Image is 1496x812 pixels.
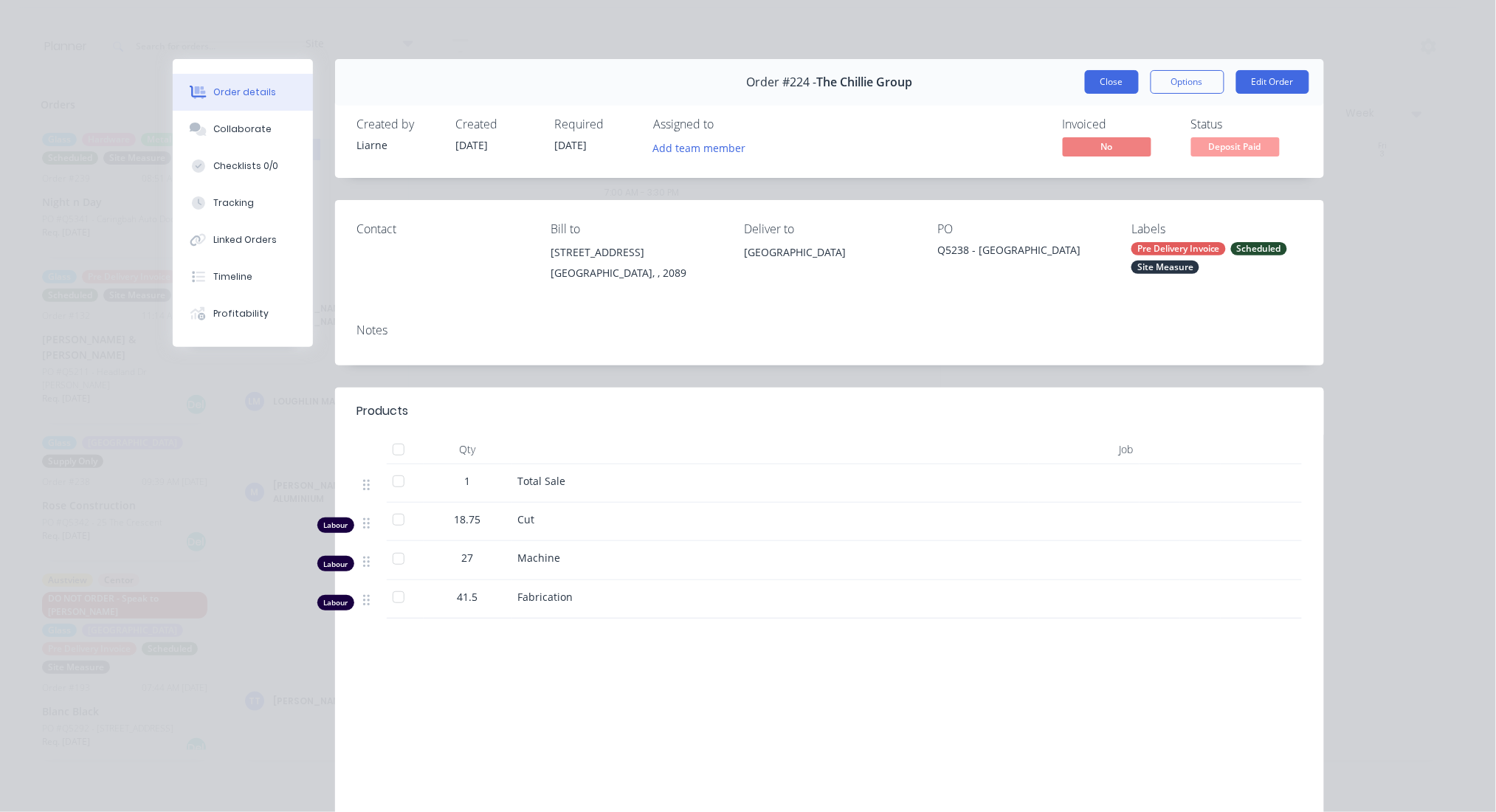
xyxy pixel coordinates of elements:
[213,307,269,320] div: Profitability
[1191,117,1302,131] div: Status
[938,222,1108,236] div: PO
[465,473,471,489] span: 1
[357,222,527,236] div: Contact
[744,242,914,263] div: [GEOGRAPHIC_DATA]
[744,222,914,236] div: Deliver to
[551,222,720,236] div: Bill to
[816,75,912,89] span: The Chillie Group
[173,111,313,148] button: Collaborate
[654,117,802,131] div: Assigned to
[938,242,1108,263] div: Q5238 - [GEOGRAPHIC_DATA]
[462,550,474,565] span: 27
[1191,137,1280,156] span: Deposit Paid
[173,258,313,295] button: Timeline
[213,196,254,210] div: Tracking
[1231,242,1287,255] div: Scheduled
[357,402,409,420] div: Products
[173,221,313,258] button: Linked Orders
[1151,70,1224,94] button: Options
[357,323,1302,337] div: Notes
[1191,137,1280,159] button: Deposit Paid
[456,138,489,152] span: [DATE]
[456,117,537,131] div: Created
[518,551,561,565] span: Machine
[551,242,720,263] div: [STREET_ADDRESS]
[173,148,313,185] button: Checklists 0/0
[518,590,573,604] span: Fabrication
[654,137,754,157] button: Add team member
[458,589,478,605] span: 41.5
[1063,137,1151,156] span: No
[173,295,313,332] button: Profitability
[357,117,438,131] div: Created by
[1063,117,1173,131] div: Invoiced
[645,137,754,157] button: Add team member
[1085,70,1139,94] button: Close
[555,138,587,152] span: [DATE]
[173,185,313,221] button: Tracking
[213,159,278,173] div: Checklists 0/0
[317,517,354,533] div: Labour
[213,123,272,136] div: Collaborate
[518,474,566,488] span: Total Sale
[1236,70,1309,94] button: Edit Order
[744,242,914,289] div: [GEOGRAPHIC_DATA]
[213,233,277,247] div: Linked Orders
[424,435,512,464] div: Qty
[317,556,354,571] div: Labour
[1131,222,1301,236] div: Labels
[1029,435,1140,464] div: Job
[1131,242,1226,255] div: Pre Delivery Invoice
[357,137,438,153] div: Liarne
[551,263,720,283] div: [GEOGRAPHIC_DATA], , 2089
[746,75,816,89] span: Order #224 -
[1131,261,1199,274] div: Site Measure
[551,242,720,289] div: [STREET_ADDRESS][GEOGRAPHIC_DATA], , 2089
[213,86,276,99] div: Order details
[518,512,535,526] span: Cut
[555,117,636,131] div: Required
[455,512,481,527] span: 18.75
[317,595,354,610] div: Labour
[173,74,313,111] button: Order details
[213,270,252,283] div: Timeline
